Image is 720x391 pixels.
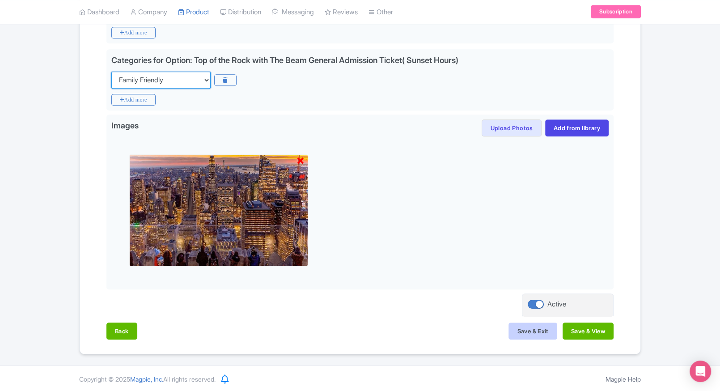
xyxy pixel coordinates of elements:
[111,27,156,38] i: Add more
[106,323,137,340] button: Back
[508,323,557,340] button: Save & Exit
[545,119,609,136] a: Add from library
[129,154,308,266] img: kapanre5ld8dk0cgfivl.jpg
[690,361,711,382] div: Open Intercom Messenger
[591,5,641,19] a: Subscription
[563,323,614,340] button: Save & View
[74,374,221,384] div: Copyright © 2025 All rights reserved.
[111,94,156,106] i: Add more
[606,375,641,383] a: Magpie Help
[130,375,163,383] span: Magpie, Inc.
[111,119,139,134] span: Images
[482,119,541,136] button: Upload Photos
[547,299,566,310] div: Active
[111,55,458,65] div: Categories for Option: Top of the Rock with The Beam General Admission Ticket( Sunset Hours)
